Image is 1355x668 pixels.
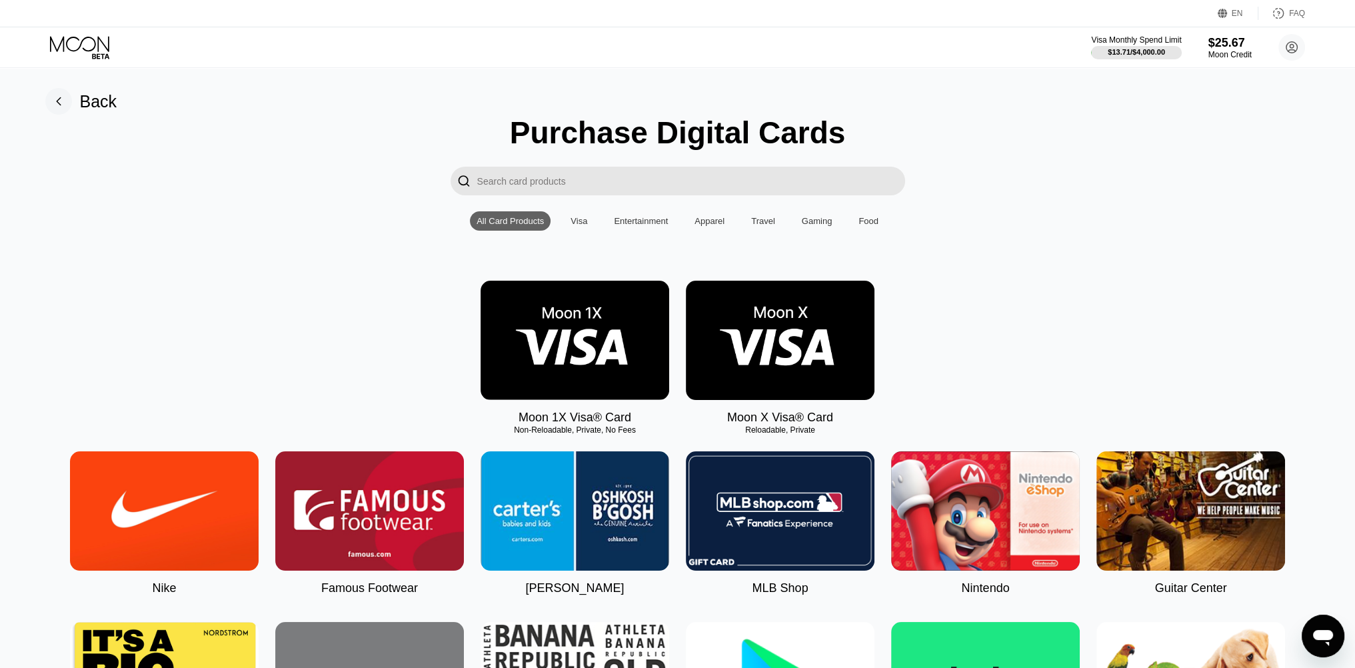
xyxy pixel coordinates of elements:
[451,167,477,195] div: 
[961,581,1009,595] div: Nintendo
[1232,9,1243,18] div: EN
[477,167,905,195] input: Search card products
[45,88,117,115] div: Back
[1218,7,1258,20] div: EN
[607,211,675,231] div: Entertainment
[688,211,731,231] div: Apparel
[751,216,775,226] div: Travel
[519,411,631,425] div: Moon 1X Visa® Card
[470,211,551,231] div: All Card Products
[744,211,782,231] div: Travel
[1208,36,1252,59] div: $25.67Moon Credit
[802,216,832,226] div: Gaming
[1258,7,1305,20] div: FAQ
[571,216,587,226] div: Visa
[564,211,594,231] div: Visa
[1091,35,1181,59] div: Visa Monthly Spend Limit$13.71/$4,000.00
[1289,9,1305,18] div: FAQ
[457,173,471,189] div: 
[1091,35,1181,45] div: Visa Monthly Spend Limit
[795,211,839,231] div: Gaming
[752,581,808,595] div: MLB Shop
[152,581,176,595] div: Nike
[481,425,669,435] div: Non-Reloadable, Private, No Fees
[694,216,724,226] div: Apparel
[1208,50,1252,59] div: Moon Credit
[1154,581,1226,595] div: Guitar Center
[80,92,117,111] div: Back
[1302,615,1344,657] iframe: Nút để khởi chạy cửa sổ nhắn tin
[852,211,885,231] div: Food
[686,425,874,435] div: Reloadable, Private
[525,581,624,595] div: [PERSON_NAME]
[1108,48,1165,56] div: $13.71 / $4,000.00
[858,216,878,226] div: Food
[1208,36,1252,50] div: $25.67
[477,216,544,226] div: All Card Products
[321,581,418,595] div: Famous Footwear
[614,216,668,226] div: Entertainment
[727,411,833,425] div: Moon X Visa® Card
[510,115,846,151] div: Purchase Digital Cards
